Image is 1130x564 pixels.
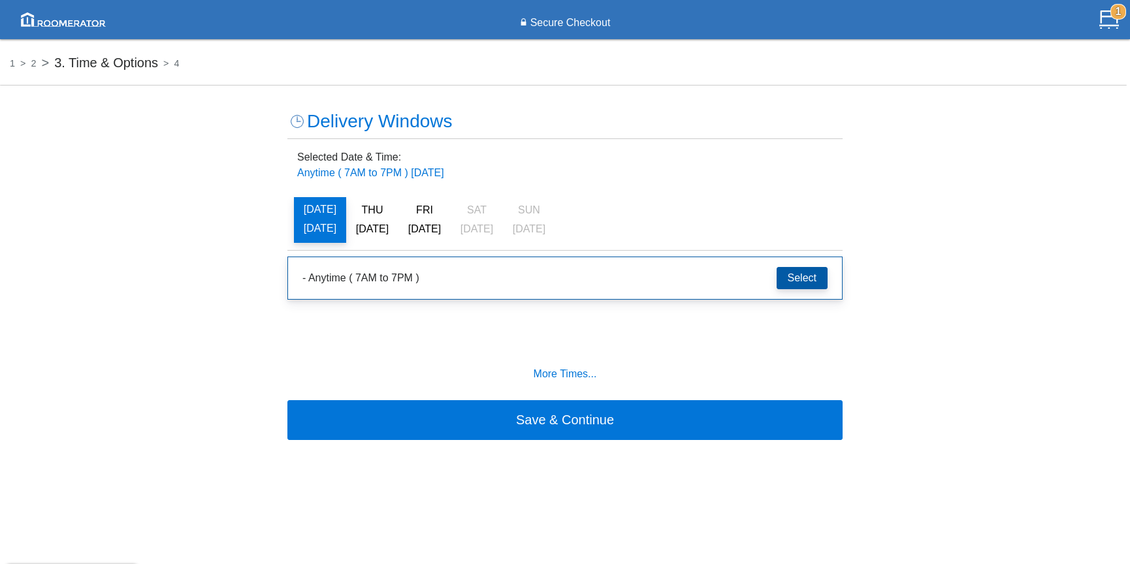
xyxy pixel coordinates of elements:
button: Select [777,267,828,289]
label: Secure Checkout [527,15,611,31]
h6: SAT [457,204,496,216]
span: [DATE] [460,223,493,234]
h5: 2 [15,55,36,69]
span: [DATE] [304,223,336,234]
button: THU[DATE] [346,198,398,243]
button: FRI[DATE] [398,198,451,243]
button: SAT[DATE] [451,198,503,243]
h5: 3. Time & Options [36,55,158,70]
h5: 4 [158,55,179,69]
h5: 1 [10,55,15,69]
label: - Anytime ( 7AM to 7PM ) [302,270,419,286]
h6: More Times... [297,368,833,380]
h6: THU [353,204,392,216]
span: [DATE] [408,223,441,234]
img: roomerator-logo.png [16,8,110,31]
img: Cart.svg [1099,10,1119,29]
span: [DATE] [356,223,389,234]
div: Selected Date & Time: [287,139,843,191]
span: [DATE] [513,223,545,234]
strong: 1 [1110,4,1126,20]
h6: SUN [509,204,549,216]
img: Lock [520,18,527,28]
div: Anytime ( 7AM to 7PM ) [DATE] [297,165,833,181]
button: Save & Continue [287,400,843,439]
h3: Delivery Windows [287,112,796,133]
button: SUN[DATE] [503,198,555,243]
button: [DATE][DATE] [294,197,346,243]
h6: [DATE] [300,204,340,215]
h6: FRI [405,204,444,216]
